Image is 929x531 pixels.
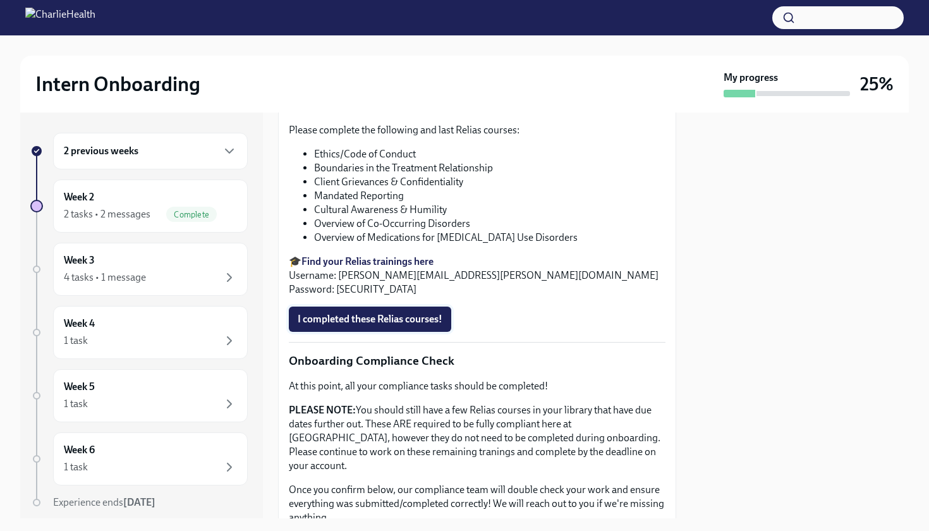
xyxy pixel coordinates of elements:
p: You should still have a few Relias courses in your library that have due dates further out. These... [289,403,665,473]
p: Please complete the following and last Relias courses: [289,123,665,137]
li: Cultural Awareness & Humility [314,203,665,217]
div: 1 task [64,334,88,348]
a: Find your Relias trainings here [301,255,434,267]
p: Once you confirm below, our compliance team will double check your work and ensure everything was... [289,483,665,525]
a: Week 61 task [30,432,248,485]
strong: PLEASE NOTE: [289,404,356,416]
a: Week 41 task [30,306,248,359]
strong: [DATE] [123,496,155,508]
h6: 2 previous weeks [64,144,138,158]
button: I completed these Relias courses! [289,307,451,332]
p: 🎓 Username: [PERSON_NAME][EMAIL_ADDRESS][PERSON_NAME][DOMAIN_NAME] Password: [SECURITY_DATA] [289,255,665,296]
a: Week 51 task [30,369,248,422]
strong: My progress [724,71,778,85]
div: 1 task [64,460,88,474]
p: At this point, all your compliance tasks should be completed! [289,379,665,393]
h6: Week 6 [64,443,95,457]
li: Boundaries in the Treatment Relationship [314,161,665,175]
div: 2 previous weeks [53,133,248,169]
h6: Week 4 [64,317,95,331]
span: Experience ends [53,496,155,508]
h6: Week 2 [64,190,94,204]
a: Week 22 tasks • 2 messagesComplete [30,180,248,233]
div: 4 tasks • 1 message [64,271,146,284]
div: 1 task [64,397,88,411]
span: I completed these Relias courses! [298,313,442,326]
li: Client Grievances & Confidentiality [314,175,665,189]
p: Onboarding Compliance Check [289,353,665,369]
li: Overview of Medications for [MEDICAL_DATA] Use Disorders [314,231,665,245]
h2: Intern Onboarding [35,71,200,97]
li: Ethics/Code of Conduct [314,147,665,161]
span: Complete [166,210,217,219]
h3: 25% [860,73,894,95]
h6: Week 3 [64,253,95,267]
h6: Week 5 [64,380,95,394]
li: Overview of Co-Occurring Disorders [314,217,665,231]
a: Week 34 tasks • 1 message [30,243,248,296]
img: CharlieHealth [25,8,95,28]
li: Mandated Reporting [314,189,665,203]
div: 2 tasks • 2 messages [64,207,150,221]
